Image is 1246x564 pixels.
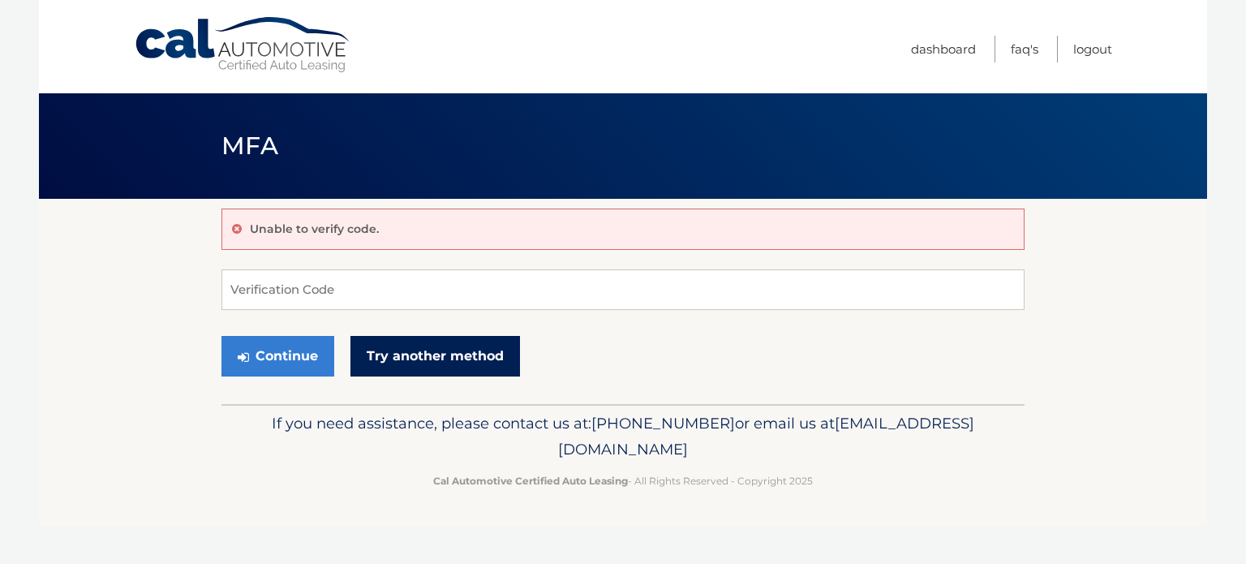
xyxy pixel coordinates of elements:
span: MFA [221,131,278,161]
a: Cal Automotive [134,16,353,74]
button: Continue [221,336,334,377]
span: [EMAIL_ADDRESS][DOMAIN_NAME] [558,414,974,459]
p: If you need assistance, please contact us at: or email us at [232,411,1014,463]
p: Unable to verify code. [250,222,379,236]
input: Verification Code [221,269,1025,310]
p: - All Rights Reserved - Copyright 2025 [232,472,1014,489]
a: FAQ's [1011,36,1038,62]
span: [PHONE_NUMBER] [591,414,735,433]
a: Try another method [350,336,520,377]
a: Logout [1073,36,1112,62]
strong: Cal Automotive Certified Auto Leasing [433,475,628,487]
a: Dashboard [911,36,976,62]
